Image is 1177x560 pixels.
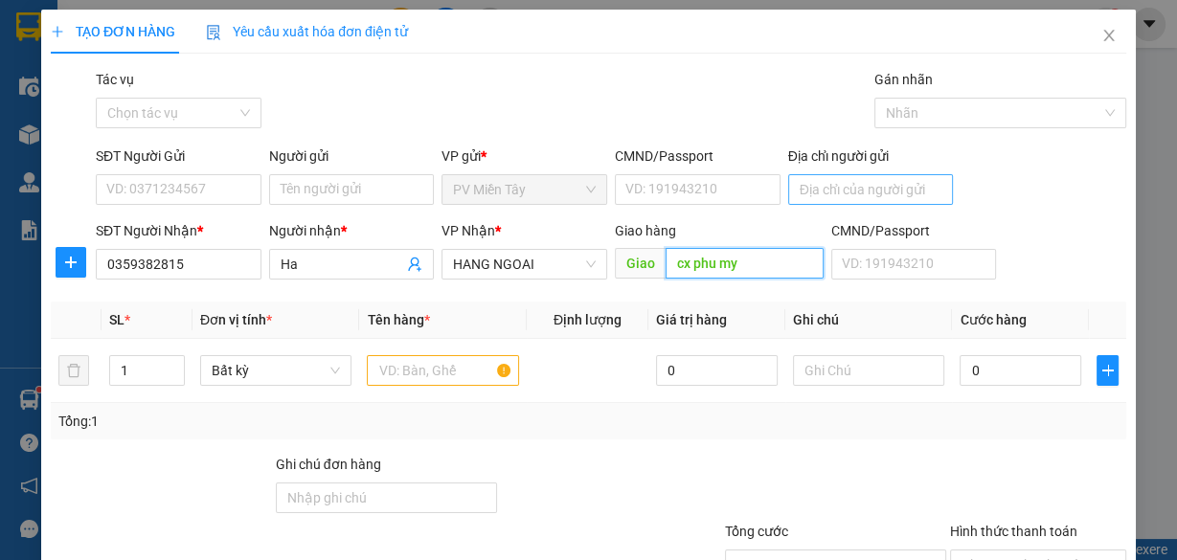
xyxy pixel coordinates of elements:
div: Người nhận [269,220,435,241]
div: HANG NGOAI [164,16,382,39]
th: Ghi chú [785,302,953,339]
button: delete [58,355,89,386]
img: icon [206,25,221,40]
input: Ghi chú đơn hàng [276,482,497,513]
div: PV Miền Tây [16,16,150,62]
div: TRAN [164,39,382,62]
div: VP gửi [441,146,607,167]
span: Giao [615,248,666,279]
input: Ghi Chú [793,355,945,386]
input: 0 [656,355,778,386]
span: plus [57,255,85,270]
button: Close [1082,10,1136,63]
span: Tổng cước [725,524,788,539]
span: TẠO ĐƠN HÀNG [51,24,175,39]
span: Tên hàng [367,312,429,327]
span: Giá trị hàng [656,312,727,327]
span: Nhận: [164,18,210,38]
button: plus [56,247,86,278]
input: Địa chỉ của người gửi [788,174,954,205]
label: Hình thức thanh toán [950,524,1077,539]
input: VD: Bàn, Ghế [367,355,519,386]
span: close [1101,28,1117,43]
div: Địa chỉ người gửi [788,146,954,167]
label: Ghi chú đơn hàng [276,457,381,472]
span: PV Miền Tây [453,175,596,204]
button: plus [1097,355,1119,386]
div: Tổng: 1 [58,411,456,432]
div: CMND/Passport [831,220,997,241]
span: Gửi: [16,18,46,38]
span: Định lượng [554,312,622,327]
span: [PERSON_NAME] [164,110,382,144]
span: Cước hàng [960,312,1026,327]
span: SL [109,312,124,327]
span: plus [51,25,64,38]
span: plus [1098,363,1118,378]
div: 0944447525 [16,85,150,112]
span: Đơn vị tính [200,312,272,327]
span: user-add [407,257,422,272]
span: HANG NGOAI [453,250,596,279]
span: DĐ: [164,89,192,109]
span: VP Nhận [441,223,495,238]
div: SĐT Người Nhận [96,220,261,241]
div: 0909352171 hoa [16,112,150,158]
label: Tác vụ [96,72,134,87]
div: Người gửi [269,146,435,167]
input: Dọc đường [666,248,824,279]
span: Bất kỳ [212,356,341,385]
div: 0981977011 [164,62,382,89]
span: Giao hàng [615,223,676,238]
span: Yêu cầu xuất hóa đơn điện tử [206,24,408,39]
div: tx Du [16,62,150,85]
div: CMND/Passport [615,146,781,167]
div: SĐT Người Gửi [96,146,261,167]
label: Gán nhãn [874,72,933,87]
